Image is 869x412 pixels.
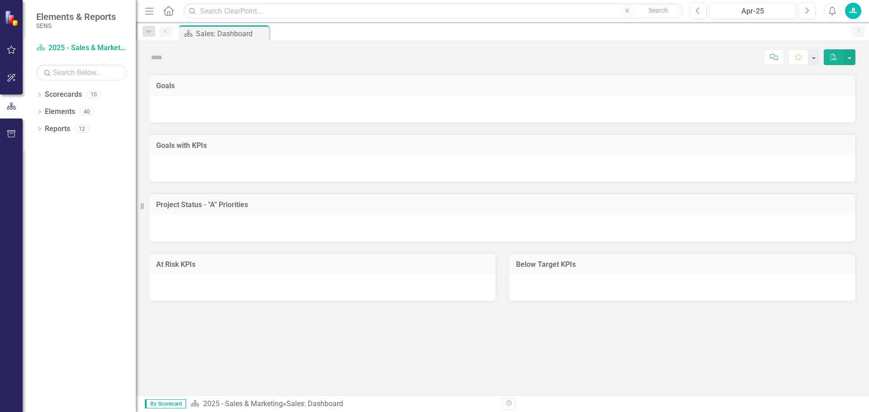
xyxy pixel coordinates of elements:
div: Sales: Dashboard [286,399,343,408]
h3: Below Target KPIs [516,260,849,269]
span: By Scorecard [145,399,186,408]
h3: At Risk KPIs [156,260,489,269]
img: Not Defined [149,50,164,65]
div: Apr-25 [712,6,793,17]
input: Search ClearPoint... [183,3,683,19]
h3: Project Status - "A" Priorities [156,201,849,209]
a: Reports [45,124,70,134]
h3: Goals [156,82,849,90]
span: Elements & Reports [36,11,116,22]
a: Scorecards [45,90,82,100]
button: JL [845,3,861,19]
div: 10 [86,91,101,99]
div: 12 [75,125,89,133]
div: 40 [80,108,94,116]
span: Search [649,7,668,14]
img: ClearPoint Strategy [5,10,20,26]
a: Elements [45,107,75,117]
a: 2025 - Sales & Marketing [36,43,127,53]
small: SENS [36,22,116,29]
h3: Goals with KPIs [156,142,849,150]
a: 2025 - Sales & Marketing [203,399,283,408]
div: » [191,399,496,409]
button: Apr-25 [709,3,796,19]
button: Search [635,5,681,17]
input: Search Below... [36,65,127,81]
div: Sales: Dashboard [196,28,267,39]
